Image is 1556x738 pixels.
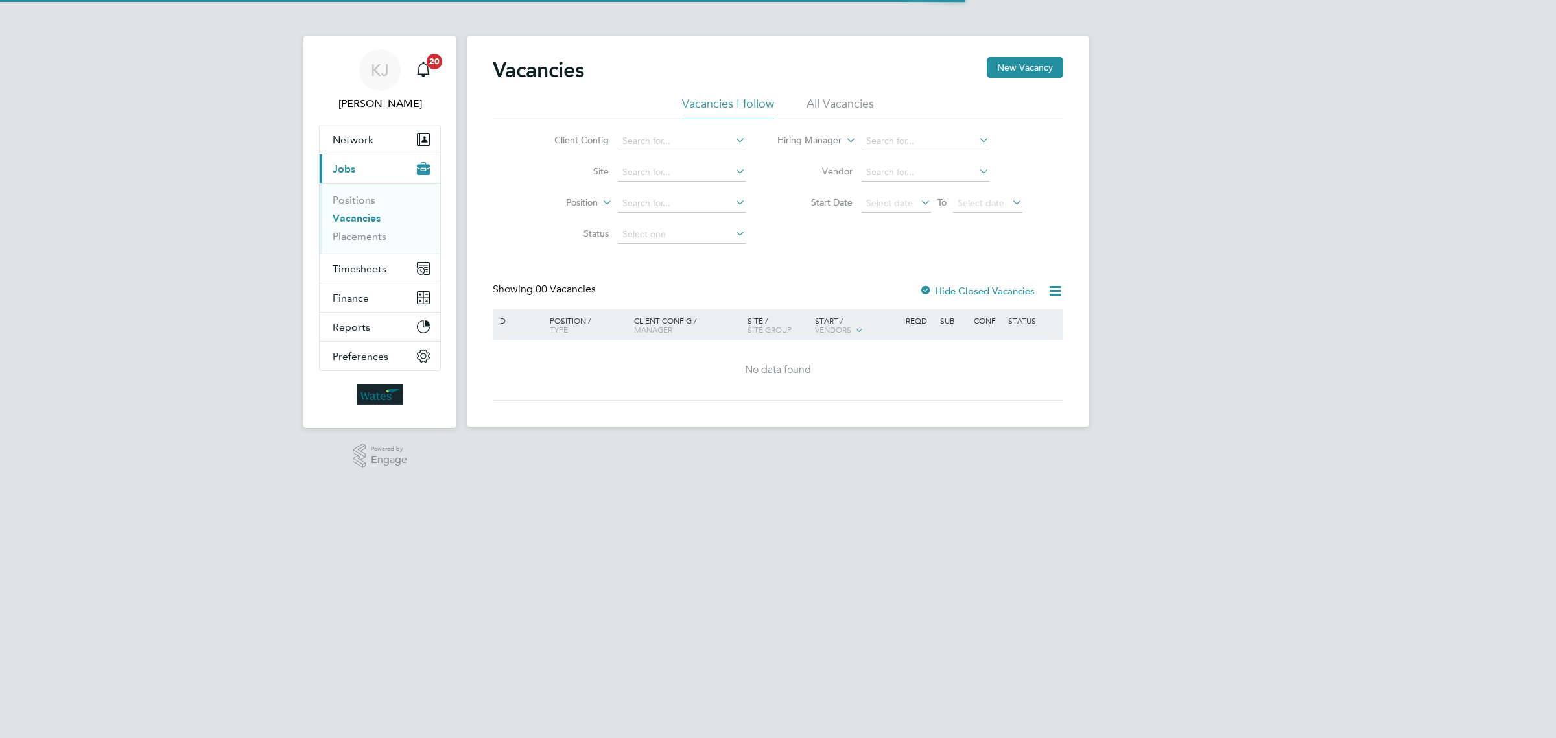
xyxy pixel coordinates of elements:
[333,230,386,243] a: Placements
[410,49,436,91] a: 20
[902,309,936,331] div: Reqd
[320,125,440,154] button: Network
[618,226,746,244] input: Select one
[495,363,1061,377] div: No data found
[319,96,441,112] span: Kieran Jenkins
[807,96,874,119] li: All Vacancies
[767,134,842,147] label: Hiring Manager
[536,283,596,296] span: 00 Vacancies
[862,163,989,182] input: Search for...
[866,197,913,209] span: Select date
[550,324,568,335] span: Type
[493,283,598,296] div: Showing
[333,350,388,363] span: Preferences
[333,292,369,304] span: Finance
[333,321,370,333] span: Reports
[495,309,540,331] div: ID
[812,309,902,342] div: Start /
[815,324,851,335] span: Vendors
[320,283,440,312] button: Finance
[778,196,853,208] label: Start Date
[618,195,746,213] input: Search for...
[319,49,441,112] a: KJ[PERSON_NAME]
[971,309,1004,331] div: Conf
[371,455,407,466] span: Engage
[357,384,403,405] img: wates-logo-retina.png
[534,134,609,146] label: Client Config
[333,212,381,224] a: Vacancies
[862,132,989,150] input: Search for...
[534,165,609,177] label: Site
[744,309,812,340] div: Site /
[319,384,441,405] a: Go to home page
[631,309,744,340] div: Client Config /
[523,196,598,209] label: Position
[540,309,631,340] div: Position /
[958,197,1004,209] span: Select date
[618,163,746,182] input: Search for...
[634,324,672,335] span: Manager
[919,285,1035,297] label: Hide Closed Vacancies
[320,254,440,283] button: Timesheets
[333,194,375,206] a: Positions
[320,313,440,341] button: Reports
[320,342,440,370] button: Preferences
[778,165,853,177] label: Vendor
[333,263,386,275] span: Timesheets
[353,444,408,468] a: Powered byEngage
[682,96,774,119] li: Vacancies I follow
[1005,309,1061,331] div: Status
[427,54,442,69] span: 20
[937,309,971,331] div: Sub
[320,183,440,254] div: Jobs
[333,163,355,175] span: Jobs
[493,57,584,83] h2: Vacancies
[320,154,440,183] button: Jobs
[934,194,950,211] span: To
[748,324,792,335] span: Site Group
[618,132,746,150] input: Search for...
[534,228,609,239] label: Status
[371,62,389,78] span: KJ
[987,57,1063,78] button: New Vacancy
[303,36,456,428] nav: Main navigation
[333,134,373,146] span: Network
[371,444,407,455] span: Powered by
